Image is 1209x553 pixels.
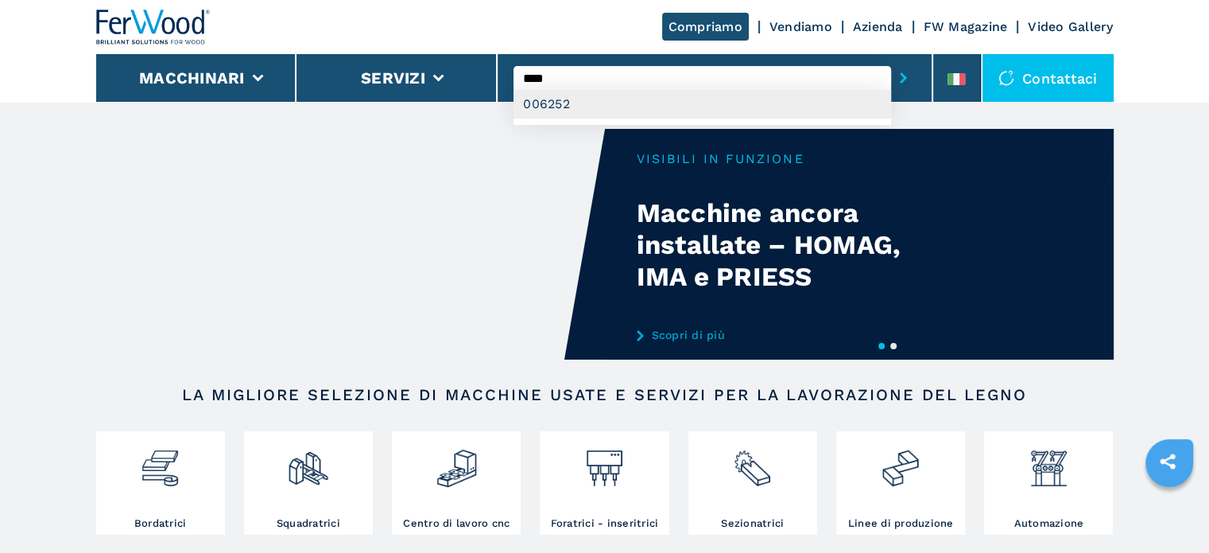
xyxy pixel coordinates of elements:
button: Servizi [361,68,425,88]
button: Macchinari [139,68,245,88]
a: Scopri di più [637,329,948,341]
h3: Sezionatrici [721,516,784,531]
h3: Squadratrici [277,516,340,531]
a: Foratrici - inseritrici [540,431,668,535]
img: linee_di_produzione_2.png [879,435,921,489]
img: Contattaci [998,70,1014,86]
a: FW Magazine [924,19,1008,34]
a: Sezionatrici [688,431,817,535]
a: Centro di lavoro cnc [392,431,521,535]
h2: LA MIGLIORE SELEZIONE DI MACCHINE USATE E SERVIZI PER LA LAVORAZIONE DEL LEGNO [147,385,1063,404]
a: Bordatrici [96,431,225,535]
h3: Linee di produzione [848,516,954,531]
h3: Centro di lavoro cnc [403,516,510,531]
button: 1 [878,343,885,349]
img: foratrici_inseritrici_2.png [583,435,626,489]
button: 2 [890,343,897,349]
iframe: Chat [1141,481,1197,541]
a: Squadratrici [244,431,373,535]
h3: Bordatrici [134,516,187,531]
a: Azienda [853,19,903,34]
a: Vendiamo [769,19,832,34]
a: Compriamo [662,13,749,41]
img: sezionatrici_2.png [731,435,773,489]
img: Ferwood [96,10,211,45]
div: 006252 [513,90,891,119]
a: Automazione [984,431,1113,535]
a: sharethis [1148,442,1188,481]
div: Contattaci [982,54,1114,102]
button: submit-button [891,60,916,96]
img: squadratrici_2.png [287,435,329,489]
a: Video Gallery [1028,19,1113,34]
h3: Foratrici - inseritrici [551,516,659,531]
img: centro_di_lavoro_cnc_2.png [436,435,478,489]
video: Your browser does not support the video tag. [96,129,605,360]
a: Linee di produzione [836,431,965,535]
h3: Automazione [1013,516,1083,531]
img: automazione.png [1028,435,1070,489]
img: bordatrici_1.png [139,435,181,489]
